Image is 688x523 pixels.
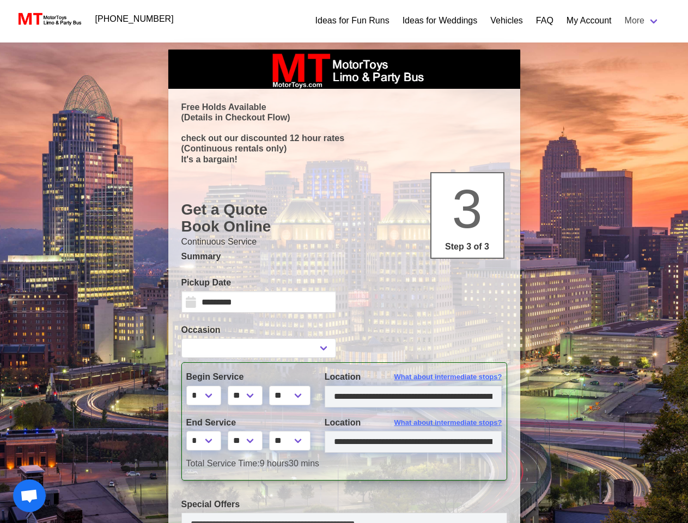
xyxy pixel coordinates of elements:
img: MotorToys Logo [15,11,82,27]
p: Summary [181,250,507,263]
label: End Service [186,416,308,429]
img: box_logo_brand.jpeg [263,50,426,89]
p: check out our discounted 12 hour rates [181,133,507,143]
span: 30 mins [289,459,319,468]
a: [PHONE_NUMBER] [89,8,180,30]
span: What about intermediate stops? [394,372,502,382]
a: Ideas for Fun Runs [315,14,389,27]
p: It's a bargain! [181,154,507,165]
a: Vehicles [490,14,523,27]
p: Continuous Service [181,235,507,248]
label: Special Offers [181,498,507,511]
span: 3 [452,178,483,239]
h1: Get a Quote Book Online [181,201,507,235]
label: Occasion [181,324,336,337]
div: 9 hours [178,457,510,470]
label: Pickup Date [181,276,336,289]
a: Open chat [13,479,46,512]
span: Total Service Time: [186,459,260,468]
a: My Account [567,14,612,27]
span: What about intermediate stops? [394,417,502,428]
label: Begin Service [186,370,308,384]
p: (Details in Checkout Flow) [181,112,507,123]
span: Location [325,418,361,427]
p: Free Holds Available [181,102,507,112]
a: Ideas for Weddings [403,14,478,27]
p: (Continuous rentals only) [181,143,507,154]
a: More [618,10,666,32]
p: Step 3 of 3 [436,240,499,253]
span: Location [325,372,361,381]
a: FAQ [536,14,553,27]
